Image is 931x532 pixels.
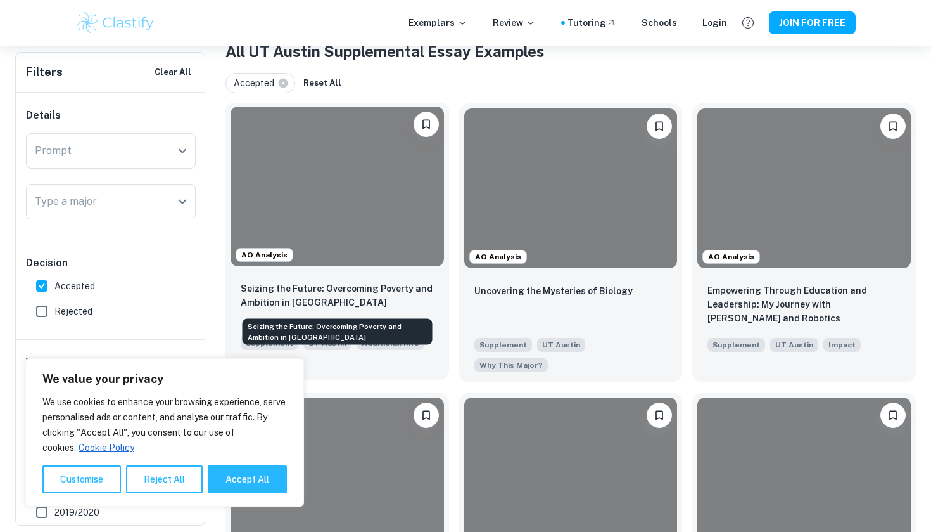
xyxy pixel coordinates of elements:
[78,442,135,453] a: Cookie Policy
[474,357,548,372] span: Why are you interested in the major you indicated as your first-choice major?
[737,12,759,34] button: Help and Feedback
[647,403,672,428] button: Please log in to bookmark exemplars
[225,40,916,63] h1: All UT Austin Supplemental Essay Examples
[880,114,906,139] button: Please log in to bookmark exemplars
[408,16,467,30] p: Exemplars
[174,193,191,211] button: Open
[414,112,439,137] button: Please log in to bookmark exemplars
[880,403,906,428] button: Please log in to bookmark exemplars
[823,337,861,352] span: Describe how your experiences, perspectives, talents, and/or your involvement in leadership activ...
[42,394,287,455] p: We use cookies to enhance your browsing experience, serve personalised ads or content, and analys...
[300,74,345,93] button: Reset All
[243,319,433,345] div: Seizing the Future: Overcoming Poverty and Ambition in [GEOGRAPHIC_DATA]
[151,63,194,82] button: Clear All
[126,465,203,493] button: Reject All
[474,284,633,298] p: Uncovering the Mysteries of Biology
[75,10,156,36] img: Clastify logo
[470,251,526,263] span: AO Analysis
[26,256,196,271] h6: Decision
[208,465,287,493] button: Accept All
[567,16,616,30] a: Tutoring
[236,249,293,261] span: AO Analysis
[459,103,683,382] a: AO AnalysisPlease log in to bookmark exemplarsUncovering the Mysteries of BiologySupplementUT Aus...
[707,338,765,352] span: Supplement
[770,338,818,352] span: UT Austin
[692,103,916,382] a: AO AnalysisPlease log in to bookmark exemplarsEmpowering Through Education and Leadership: My Jou...
[26,108,196,123] h6: Details
[234,76,280,90] span: Accepted
[414,403,439,428] button: Please log in to bookmark exemplars
[26,63,63,81] h6: Filters
[42,372,287,387] p: We value your privacy
[225,103,449,382] a: AO AnalysisPlease log in to bookmark exemplarsSeizing the Future: Overcoming Poverty and Ambition...
[474,338,532,352] span: Supplement
[479,360,543,371] span: Why This Major?
[54,279,95,293] span: Accepted
[493,16,536,30] p: Review
[642,16,677,30] a: Schools
[769,11,856,34] button: JOIN FOR FREE
[174,142,191,160] button: Open
[225,73,295,93] div: Accepted
[26,355,196,370] h6: Year
[54,505,99,519] span: 2019/2020
[703,251,759,263] span: AO Analysis
[828,339,856,351] span: Impact
[702,16,727,30] a: Login
[707,283,901,325] p: Empowering Through Education and Leadership: My Journey with MEL Keystone and Robotics
[25,358,304,507] div: We value your privacy
[42,465,121,493] button: Customise
[647,114,672,139] button: Please log in to bookmark exemplars
[54,304,92,318] span: Rejected
[241,282,434,309] p: Seizing the Future: Overcoming Poverty and Ambition in America
[537,338,585,352] span: UT Austin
